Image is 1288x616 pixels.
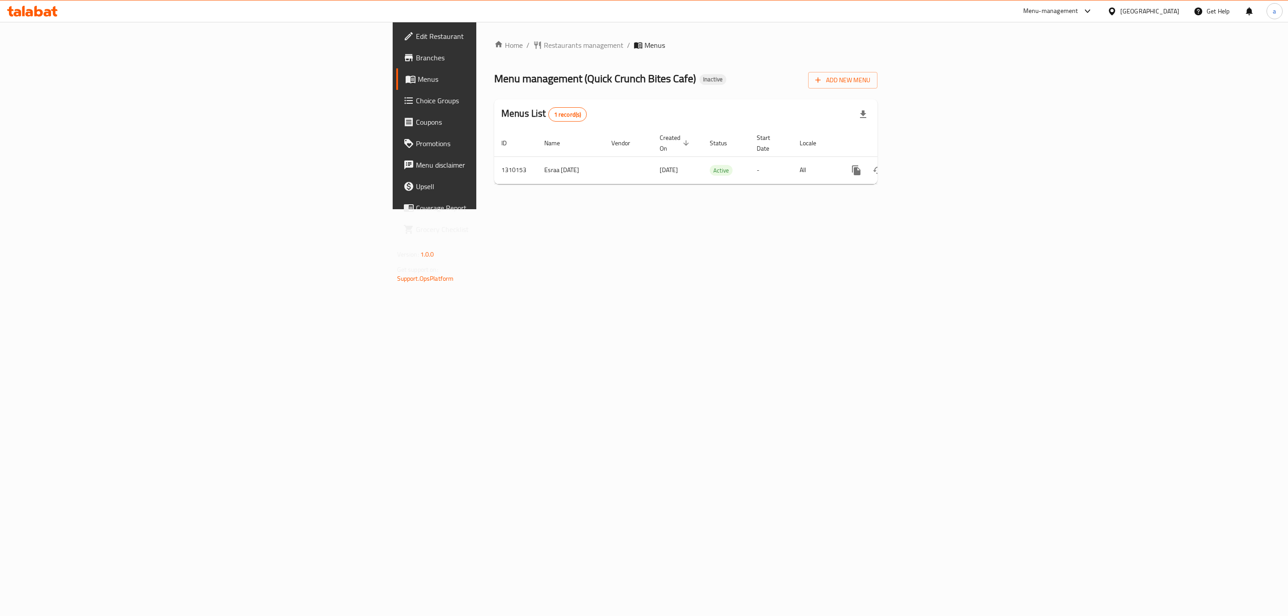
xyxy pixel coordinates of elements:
div: [GEOGRAPHIC_DATA] [1120,6,1179,16]
span: Edit Restaurant [416,31,601,42]
nav: breadcrumb [494,40,877,51]
span: [DATE] [660,164,678,176]
span: Status [710,138,739,148]
button: Change Status [867,160,889,181]
span: Coupons [416,117,601,127]
span: Add New Menu [815,75,870,86]
span: Version: [397,249,419,260]
a: Menu disclaimer [396,154,608,176]
h2: Menus List [501,107,587,122]
span: Menus [418,74,601,84]
div: Active [710,165,733,176]
span: Get support on: [397,264,438,275]
span: Menu disclaimer [416,160,601,170]
span: Choice Groups [416,95,601,106]
a: Menus [396,68,608,90]
li: / [627,40,630,51]
table: enhanced table [494,130,939,184]
span: 1.0.0 [420,249,434,260]
a: Branches [396,47,608,68]
a: Support.OpsPlatform [397,273,454,284]
a: Coverage Report [396,197,608,219]
span: Upsell [416,181,601,192]
span: Grocery Checklist [416,224,601,235]
span: Menus [644,40,665,51]
span: 1 record(s) [549,110,587,119]
span: Start Date [757,132,782,154]
a: Choice Groups [396,90,608,111]
span: Vendor [611,138,642,148]
div: Menu-management [1023,6,1078,17]
span: Name [544,138,572,148]
span: Created On [660,132,692,154]
th: Actions [839,130,939,157]
button: more [846,160,867,181]
a: Promotions [396,133,608,154]
td: All [792,156,839,184]
span: ID [501,138,518,148]
a: Coupons [396,111,608,133]
div: Inactive [699,74,726,85]
span: Active [710,165,733,176]
div: Total records count [548,107,587,122]
span: a [1273,6,1276,16]
div: Export file [852,104,874,125]
span: Promotions [416,138,601,149]
a: Edit Restaurant [396,25,608,47]
button: Add New Menu [808,72,877,89]
span: Inactive [699,76,726,83]
td: - [750,156,792,184]
span: Coverage Report [416,203,601,213]
a: Grocery Checklist [396,219,608,240]
span: Locale [800,138,828,148]
span: Branches [416,52,601,63]
a: Upsell [396,176,608,197]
